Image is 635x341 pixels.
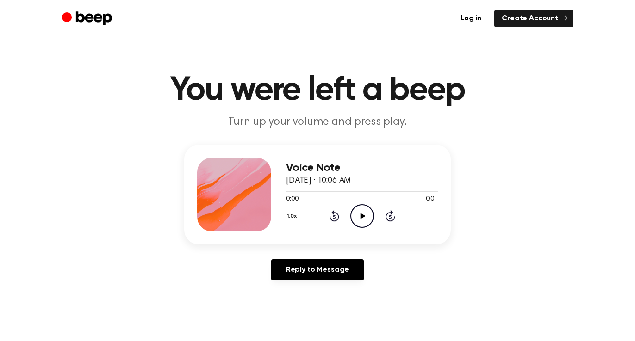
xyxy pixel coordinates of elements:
a: Log in [453,10,489,27]
button: 1.0x [286,208,300,224]
a: Beep [62,10,114,28]
a: Create Account [494,10,573,27]
span: [DATE] · 10:06 AM [286,177,351,185]
p: Turn up your volume and press play. [140,115,495,130]
span: 0:01 [426,195,438,204]
h1: You were left a beep [81,74,554,107]
h3: Voice Note [286,162,438,174]
a: Reply to Message [271,259,364,280]
span: 0:00 [286,195,298,204]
